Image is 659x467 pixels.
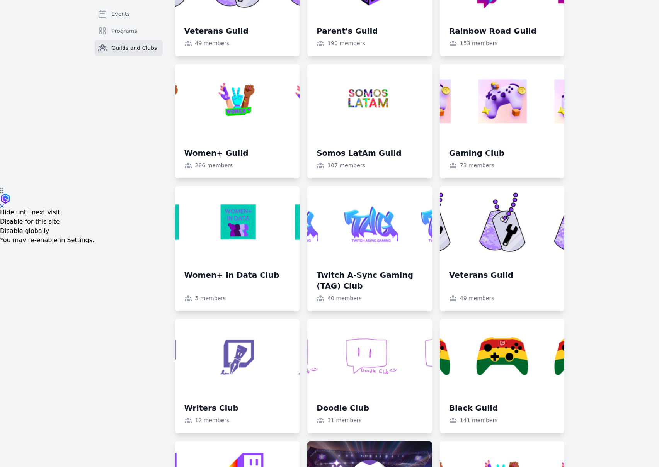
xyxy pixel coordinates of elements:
[112,27,137,35] span: Programs
[95,6,163,68] nav: Sidebar
[112,44,157,52] span: Guilds and Clubs
[95,6,163,22] a: Events
[95,40,163,56] a: Guilds and Clubs
[95,23,163,39] a: Programs
[112,10,130,18] span: Events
